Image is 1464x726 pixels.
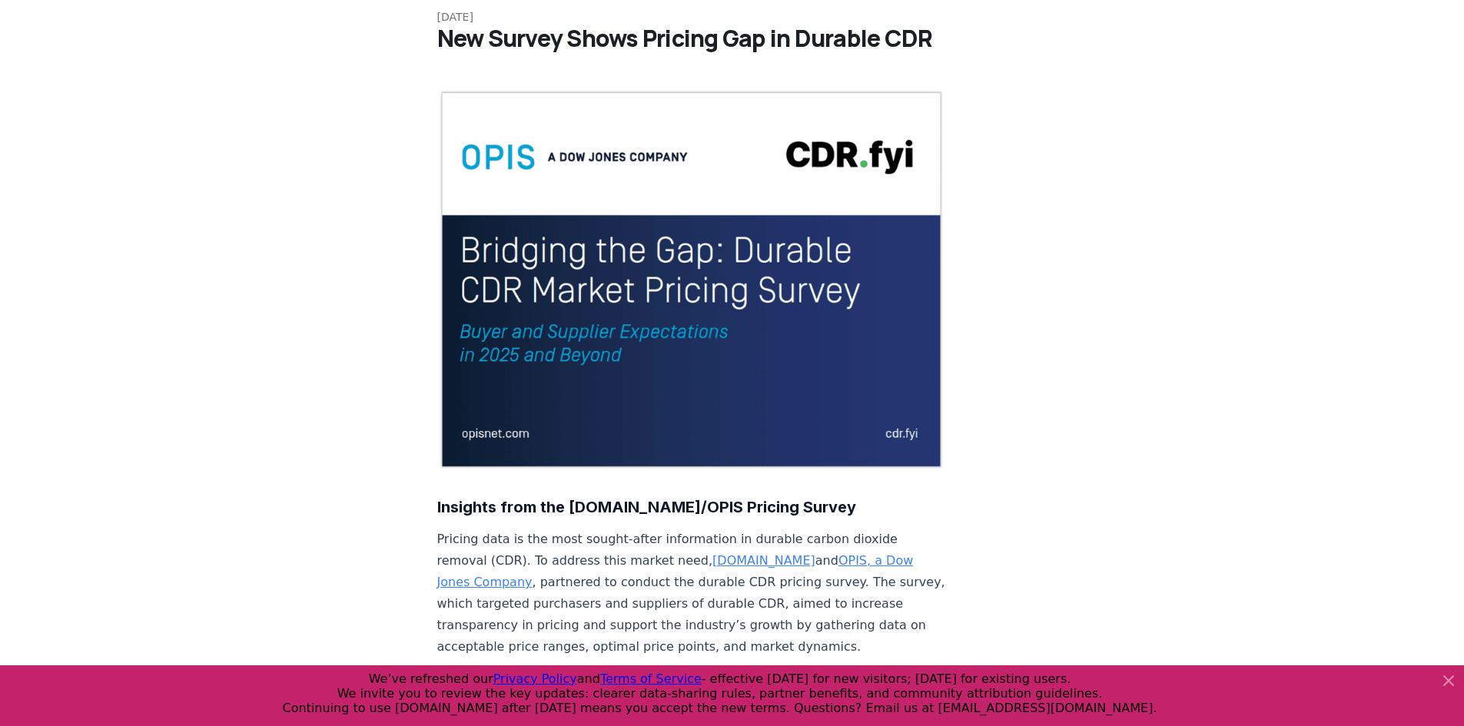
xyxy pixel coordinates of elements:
a: [DOMAIN_NAME] [712,553,815,568]
img: blog post image [437,89,946,470]
p: Pricing data is the most sought-after information in durable carbon dioxide removal (CDR). To add... [437,529,946,658]
strong: Insights from the [DOMAIN_NAME]/OPIS Pricing Survey [437,498,856,516]
p: [DATE] [437,9,1027,25]
h1: New Survey Shows Pricing Gap in Durable CDR [437,25,1027,52]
